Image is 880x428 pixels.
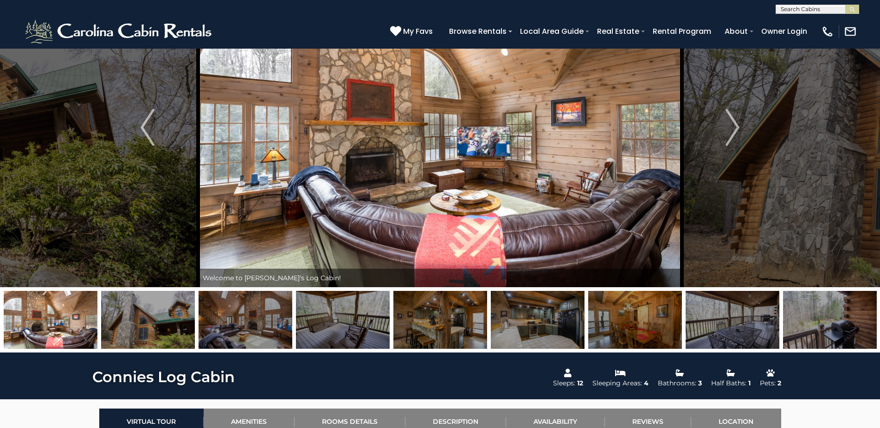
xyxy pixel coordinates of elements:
img: 163275327 [588,291,682,349]
img: 163275324 [4,291,97,349]
img: arrow [141,109,154,146]
a: Owner Login [757,23,812,39]
a: Real Estate [592,23,644,39]
a: Local Area Guide [515,23,588,39]
img: 163275347 [101,291,195,349]
img: 163275328 [686,291,779,349]
a: About [720,23,752,39]
img: 163275325 [199,291,292,349]
img: 163275322 [393,291,487,349]
img: mail-regular-white.png [844,25,857,38]
a: My Favs [390,25,435,38]
div: Welcome to [PERSON_NAME]'s Log Cabin! [198,269,682,287]
img: White-1-2.png [23,18,216,45]
img: arrow [726,109,739,146]
img: phone-regular-white.png [821,25,834,38]
img: 163275321 [491,291,585,349]
img: 163275326 [296,291,390,349]
a: Rental Program [648,23,716,39]
a: Browse Rentals [444,23,511,39]
span: My Favs [403,25,433,37]
img: 163275329 [783,291,877,349]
